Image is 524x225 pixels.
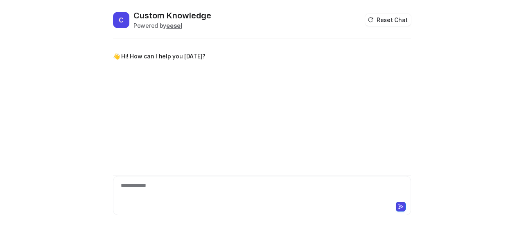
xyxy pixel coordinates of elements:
button: Reset Chat [365,14,411,26]
p: 👋 Hi! How can I help you [DATE]? [113,51,206,61]
b: eesel [166,22,182,29]
h2: Custom Knowledge [133,10,211,21]
span: C [113,12,129,28]
div: Powered by [133,21,211,30]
